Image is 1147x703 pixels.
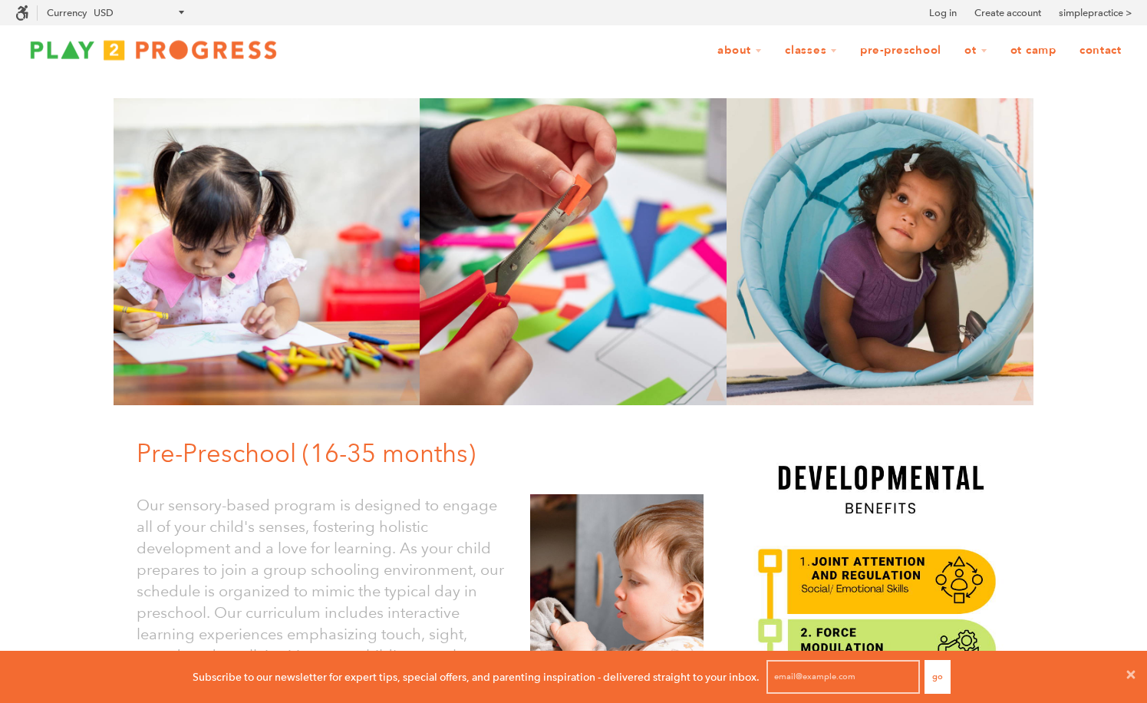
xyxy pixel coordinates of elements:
a: Create account [974,5,1041,21]
button: Go [925,660,951,694]
font: Our sensory-based program is designed to engage all of your child's senses, fostering holistic de... [137,496,504,686]
a: Classes [775,36,847,65]
a: OT Camp [1000,36,1066,65]
a: simplepractice > [1059,5,1132,21]
a: Contact [1070,36,1132,65]
a: Pre-Preschool [850,36,951,65]
input: email@example.com [766,660,920,694]
a: OT [954,36,997,65]
a: Log in [929,5,957,21]
p: Subscribe to our newsletter for expert tips, special offers, and parenting inspiration - delivere... [193,668,760,685]
label: Currency [47,7,87,18]
img: Play2Progress logo [15,35,292,65]
a: About [707,36,772,65]
h1: Pre-Preschool (16-35 months) [137,436,716,471]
